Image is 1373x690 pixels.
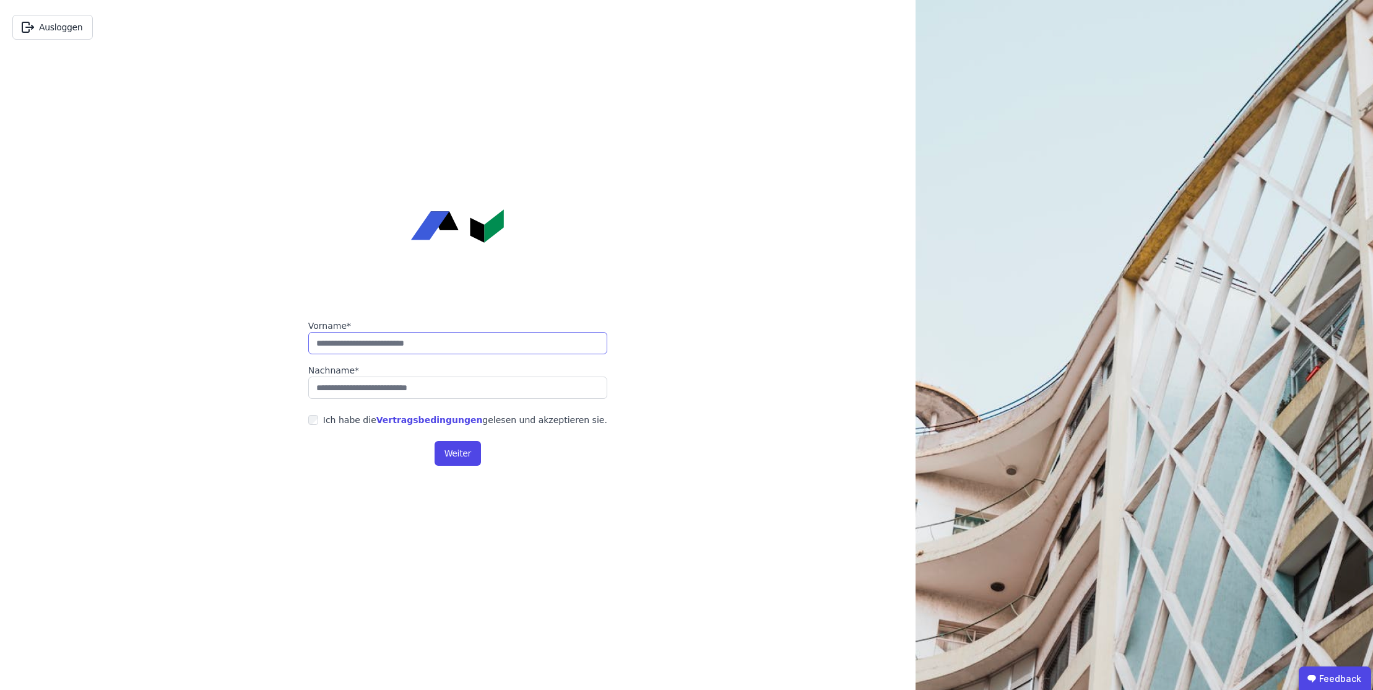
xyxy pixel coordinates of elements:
button: Ausloggen [12,15,93,40]
label: Vorname* [308,320,607,332]
img: Concular [411,209,504,243]
div: Ich habe die gelesen und akzeptieren sie. [323,414,607,426]
a: Vertragsbedingungen [376,415,483,425]
label: Nachname* [308,364,607,377]
button: Weiter [435,441,481,466]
